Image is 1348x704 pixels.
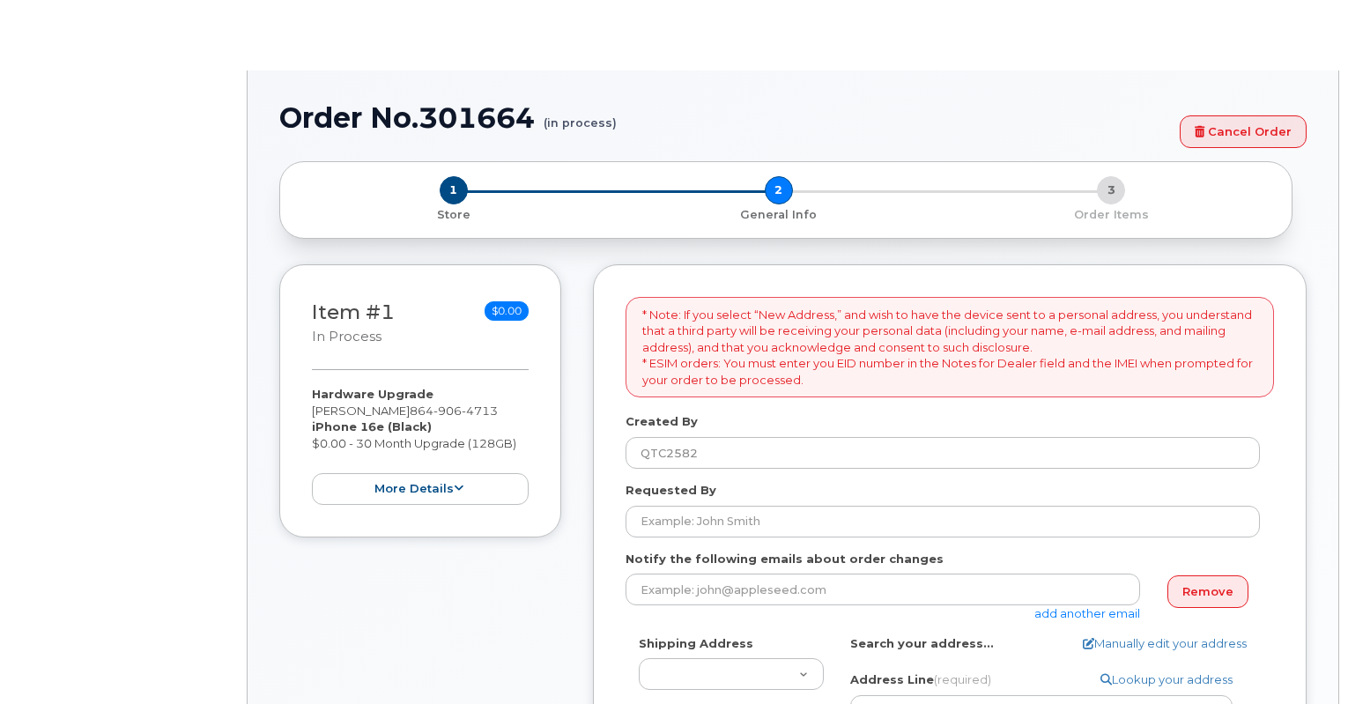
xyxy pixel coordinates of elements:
[626,506,1260,537] input: Example: John Smith
[301,207,605,223] p: Store
[1034,606,1140,620] a: add another email
[626,574,1140,605] input: Example: john@appleseed.com
[642,307,1257,389] p: * Note: If you select “New Address,” and wish to have the device sent to a personal address, you ...
[485,301,529,321] span: $0.00
[312,301,395,346] h3: Item #1
[312,386,529,505] div: [PERSON_NAME] $0.00 - 30 Month Upgrade (128GB)
[312,387,433,401] strong: Hardware Upgrade
[462,404,498,418] span: 4713
[626,551,944,567] label: Notify the following emails about order changes
[440,176,468,204] span: 1
[433,404,462,418] span: 906
[312,329,381,345] small: in process
[294,204,612,223] a: 1 Store
[1083,635,1247,652] a: Manually edit your address
[639,635,753,652] label: Shipping Address
[312,419,432,434] strong: iPhone 16e (Black)
[850,635,994,652] label: Search your address...
[410,404,498,418] span: 864
[312,473,529,506] button: more details
[626,413,698,430] label: Created By
[1167,575,1248,608] a: Remove
[279,102,1171,133] h1: Order No.301664
[544,102,617,130] small: (in process)
[934,672,991,686] span: (required)
[1180,115,1307,148] a: Cancel Order
[626,482,716,499] label: Requested By
[850,671,991,688] label: Address Line
[1100,671,1233,688] a: Lookup your address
